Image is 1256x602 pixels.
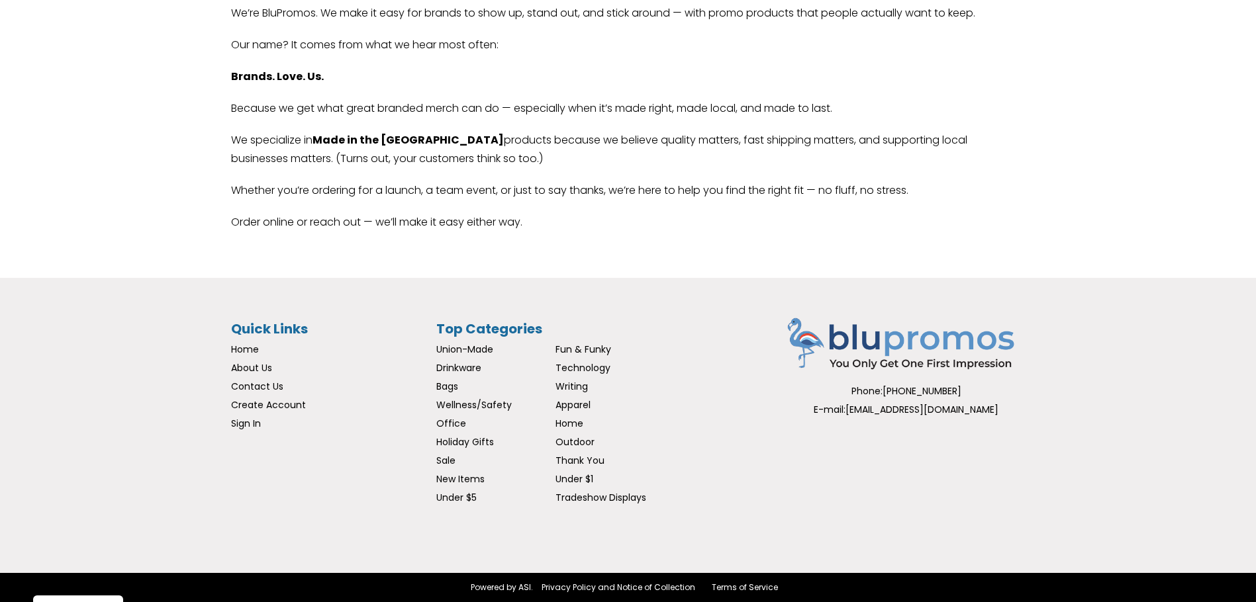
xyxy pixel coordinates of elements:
[231,181,1026,200] p: Whether you’re ordering for a launch, a team event, or just to say thanks, we’re here to help you...
[436,398,512,411] a: Wellness/Safety
[436,435,494,449] a: Holiday Gifts
[883,384,961,398] span: [PHONE_NUMBER]
[556,435,595,449] a: Outdoor
[556,454,604,467] a: Thank You
[231,380,283,393] a: Contact Us
[556,472,593,486] a: Under $1
[542,581,695,593] a: Privacy Policy and Notice of Collection
[787,318,1026,372] img: Blupromos LLC's Logo
[556,398,591,411] a: Apparel
[556,361,610,374] a: Technology
[436,472,485,486] a: New Items
[814,403,845,416] span: E-mail:
[231,213,1026,232] p: Order online or reach out — we’ll make it easy either way.
[231,318,430,340] h3: Quick Links
[845,403,998,416] a: [EMAIL_ADDRESS][DOMAIN_NAME]
[556,380,588,393] a: Writing
[436,318,675,340] h3: Top Categories
[436,380,458,393] a: Bags
[556,417,583,430] a: Home
[231,99,1026,118] p: Because we get what great branded merch can do — especially when it’s made right, made local, and...
[712,581,778,593] a: Terms of Service
[471,581,533,593] span: Powered by ASI.
[231,343,259,356] a: Home
[556,491,646,504] a: Tradeshow Displays
[436,417,466,430] a: Office
[436,491,477,504] a: Under $5
[436,361,481,374] a: Drinkware
[556,343,611,356] a: Fun & Funky
[436,454,456,467] a: Sale
[313,132,504,148] b: Made in the [GEOGRAPHIC_DATA]
[436,343,493,356] a: Union-Made
[231,398,306,411] a: Create Account
[231,131,1026,168] p: We specialize in products because we believe quality matters, fast shipping matters, and supporti...
[231,361,272,374] a: About Us
[231,69,324,84] b: Brands. Love. Us.
[231,417,261,430] a: Sign In
[851,384,883,398] span: Phone:
[231,4,1026,22] p: We’re BluPromos. We make it easy for brands to show up, stand out, and stick around — with promo ...
[231,36,1026,54] p: Our name? It comes from what we hear most often:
